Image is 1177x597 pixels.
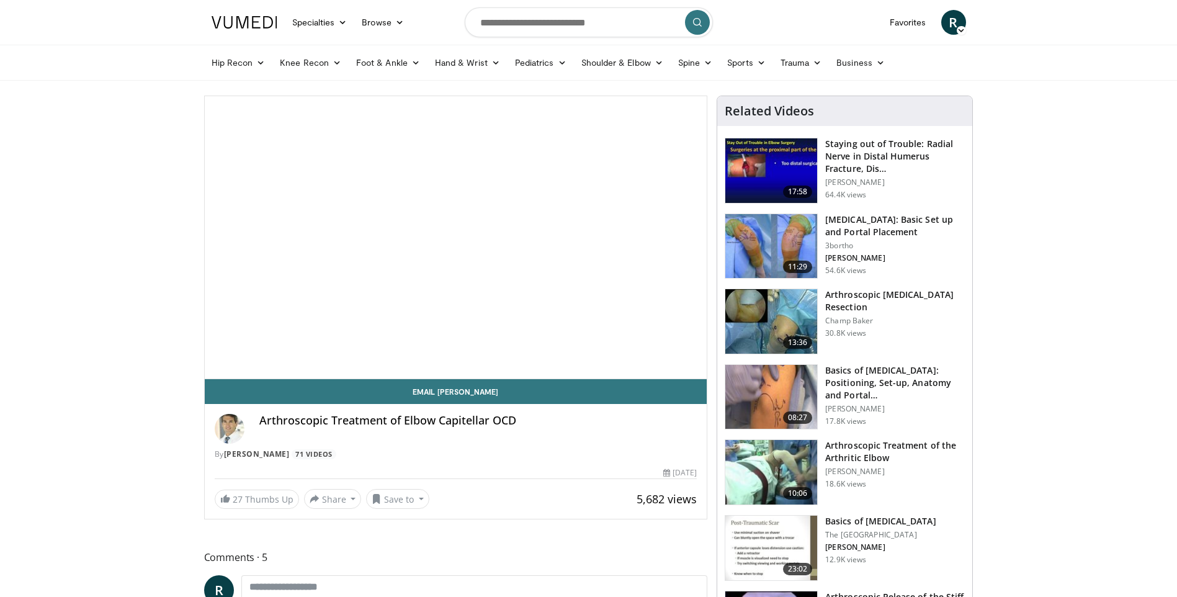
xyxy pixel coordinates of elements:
p: 54.6K views [825,266,866,276]
a: Specialties [285,10,355,35]
h3: Staying out of Trouble: Radial Nerve in Distal Humerus Fracture, Dis… [825,138,965,175]
img: 38495_0000_3.png.150x105_q85_crop-smart_upscale.jpg [725,440,817,505]
h3: [MEDICAL_DATA]: Basic Set up and Portal Placement [825,213,965,238]
span: Comments 5 [204,549,708,565]
input: Search topics, interventions [465,7,713,37]
p: [PERSON_NAME] [825,253,965,263]
span: 17:58 [783,186,813,198]
a: Shoulder & Elbow [574,50,671,75]
a: Browse [354,10,411,35]
img: Q2xRg7exoPLTwO8X4xMDoxOjB1O8AjAz_1.150x105_q85_crop-smart_upscale.jpg [725,138,817,203]
a: Knee Recon [272,50,349,75]
img: 1004753_3.png.150x105_q85_crop-smart_upscale.jpg [725,289,817,354]
span: 13:36 [783,336,813,349]
h3: Arthroscopic Treatment of the Arthritic Elbow [825,439,965,464]
p: [PERSON_NAME] [825,404,965,414]
img: 9VMYaPmPCVvj9dCH4xMDoxOjBrO-I4W8.150x105_q85_crop-smart_upscale.jpg [725,516,817,580]
span: 27 [233,493,243,505]
a: 10:06 Arthroscopic Treatment of the Arthritic Elbow [PERSON_NAME] 18.6K views [725,439,965,505]
a: Business [829,50,892,75]
p: 18.6K views [825,479,866,489]
img: abboud_3.png.150x105_q85_crop-smart_upscale.jpg [725,214,817,279]
a: 71 Videos [292,449,337,460]
a: 27 Thumbs Up [215,490,299,509]
a: 08:27 Basics of [MEDICAL_DATA]: Positioning, Set-up, Anatomy and Portal… [PERSON_NAME] 17.8K views [725,364,965,430]
button: Share [304,489,362,509]
img: Avatar [215,414,244,444]
span: 11:29 [783,261,813,273]
p: 30.8K views [825,328,866,338]
a: Hip Recon [204,50,273,75]
video-js: Video Player [205,96,707,379]
img: VuMedi Logo [212,16,277,29]
p: The [GEOGRAPHIC_DATA] [825,530,936,540]
a: Foot & Ankle [349,50,427,75]
h3: Basics of [MEDICAL_DATA]: Positioning, Set-up, Anatomy and Portal… [825,364,965,402]
a: Pediatrics [508,50,574,75]
a: Sports [720,50,773,75]
a: [PERSON_NAME] [224,449,290,459]
a: 11:29 [MEDICAL_DATA]: Basic Set up and Portal Placement 3bortho [PERSON_NAME] 54.6K views [725,213,965,279]
button: Save to [366,489,429,509]
p: [PERSON_NAME] [825,467,965,477]
h3: Basics of [MEDICAL_DATA] [825,515,936,527]
p: 12.9K views [825,555,866,565]
a: R [941,10,966,35]
a: Favorites [882,10,934,35]
p: Champ Baker [825,316,965,326]
span: 5,682 views [637,492,697,506]
a: Spine [671,50,720,75]
p: 17.8K views [825,416,866,426]
a: 17:58 Staying out of Trouble: Radial Nerve in Distal Humerus Fracture, Dis… [PERSON_NAME] 64.4K v... [725,138,965,204]
h4: Arthroscopic Treatment of Elbow Capitellar OCD [259,414,697,428]
span: 08:27 [783,411,813,424]
p: [PERSON_NAME] [825,542,936,552]
span: 10:06 [783,487,813,500]
div: By [215,449,697,460]
img: b6cb6368-1f97-4822-9cbd-ab23a8265dd2.150x105_q85_crop-smart_upscale.jpg [725,365,817,429]
a: 23:02 Basics of [MEDICAL_DATA] The [GEOGRAPHIC_DATA] [PERSON_NAME] 12.9K views [725,515,965,581]
span: 23:02 [783,563,813,575]
h4: Related Videos [725,104,814,119]
a: 13:36 Arthroscopic [MEDICAL_DATA] Resection Champ Baker 30.8K views [725,289,965,354]
a: Trauma [773,50,830,75]
p: 3bortho [825,241,965,251]
a: Email [PERSON_NAME] [205,379,707,404]
p: 64.4K views [825,190,866,200]
a: Hand & Wrist [427,50,508,75]
p: [PERSON_NAME] [825,177,965,187]
h3: Arthroscopic [MEDICAL_DATA] Resection [825,289,965,313]
div: [DATE] [663,467,697,478]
